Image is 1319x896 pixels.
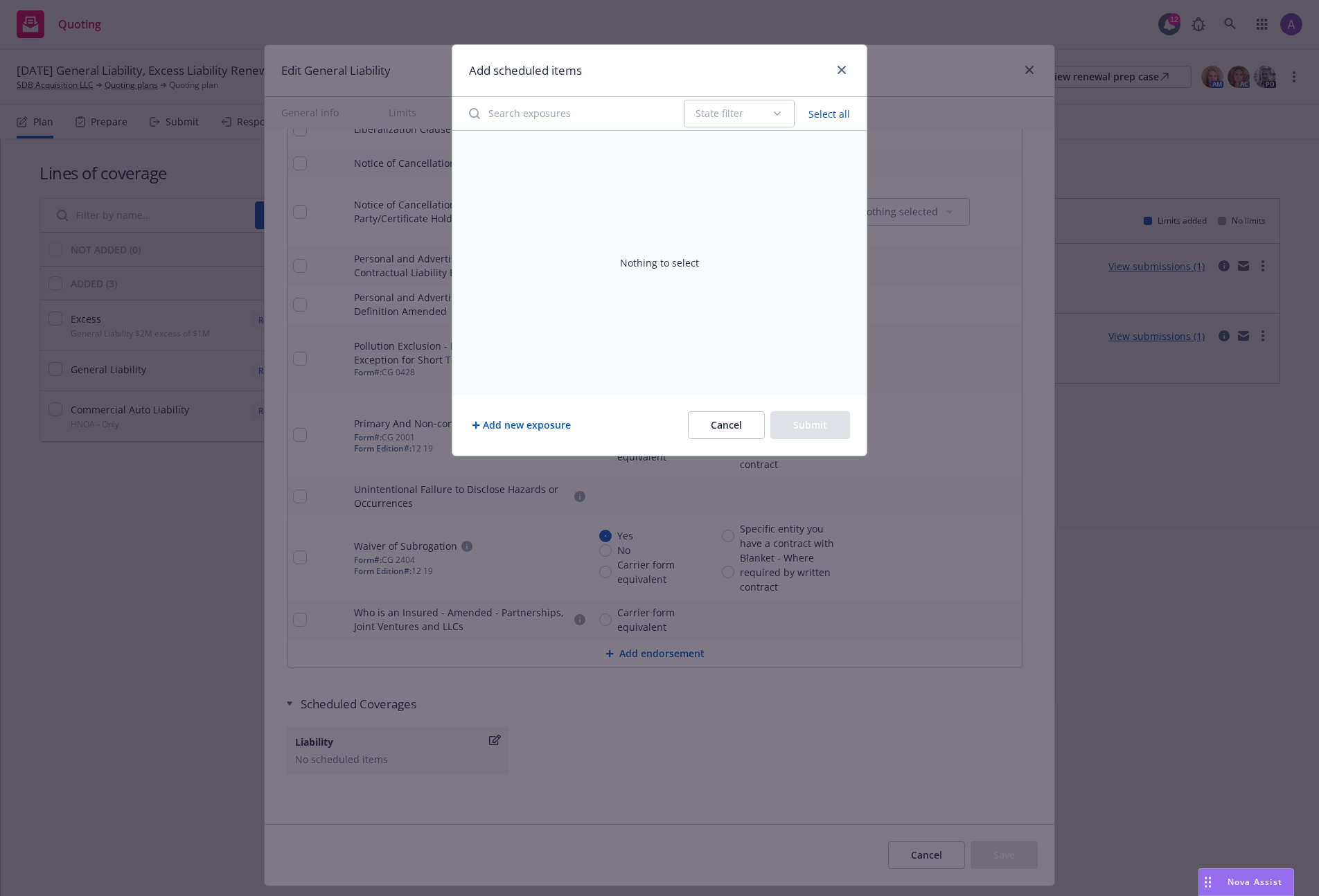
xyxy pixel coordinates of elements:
[461,100,675,127] input: Search exposures
[469,62,582,80] h1: Add scheduled items
[1228,876,1282,888] span: Nova Assist
[1198,868,1294,896] button: Nova Assist
[469,411,574,439] button: Add new exposure
[696,107,772,120] div: State filter
[620,256,699,270] div: Nothing to select
[833,62,850,78] a: close
[688,411,765,439] button: Cancel
[800,104,858,123] button: Select all
[1199,869,1216,895] div: Drag to move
